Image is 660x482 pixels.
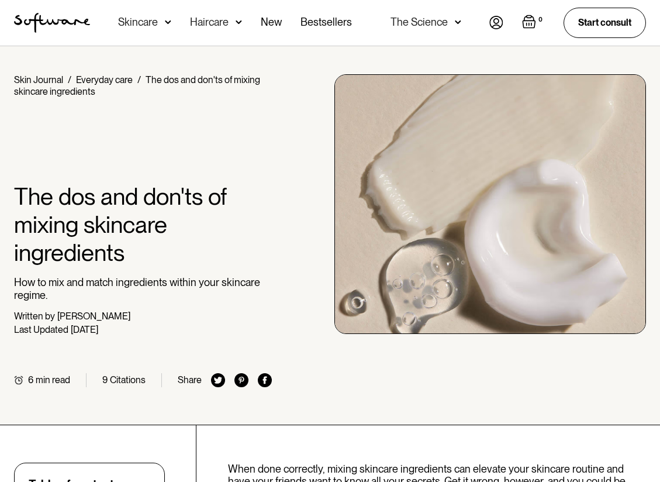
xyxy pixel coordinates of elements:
div: min read [36,374,70,385]
img: arrow down [165,16,171,28]
a: Start consult [564,8,646,37]
a: Open empty cart [522,15,545,31]
div: Citations [110,374,146,385]
div: / [137,74,141,85]
img: twitter icon [211,373,225,387]
div: 6 [28,374,33,385]
div: Haircare [190,16,229,28]
div: 0 [536,15,545,25]
div: Share [178,374,202,385]
div: Written by [14,311,55,322]
img: arrow down [236,16,242,28]
div: 9 [102,374,108,385]
h1: The dos and don'ts of mixing skincare ingredients [14,183,272,267]
div: The dos and don'ts of mixing skincare ingredients [14,74,260,97]
div: [PERSON_NAME] [57,311,130,322]
div: [DATE] [71,324,98,335]
a: Skin Journal [14,74,63,85]
img: arrow down [455,16,461,28]
img: pinterest icon [234,373,248,387]
div: / [68,74,71,85]
img: Software Logo [14,13,90,33]
p: How to mix and match ingredients within your skincare regime. [14,276,272,301]
a: Everyday care [76,74,133,85]
div: Skincare [118,16,158,28]
img: facebook icon [258,373,272,387]
div: Last Updated [14,324,68,335]
div: The Science [391,16,448,28]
